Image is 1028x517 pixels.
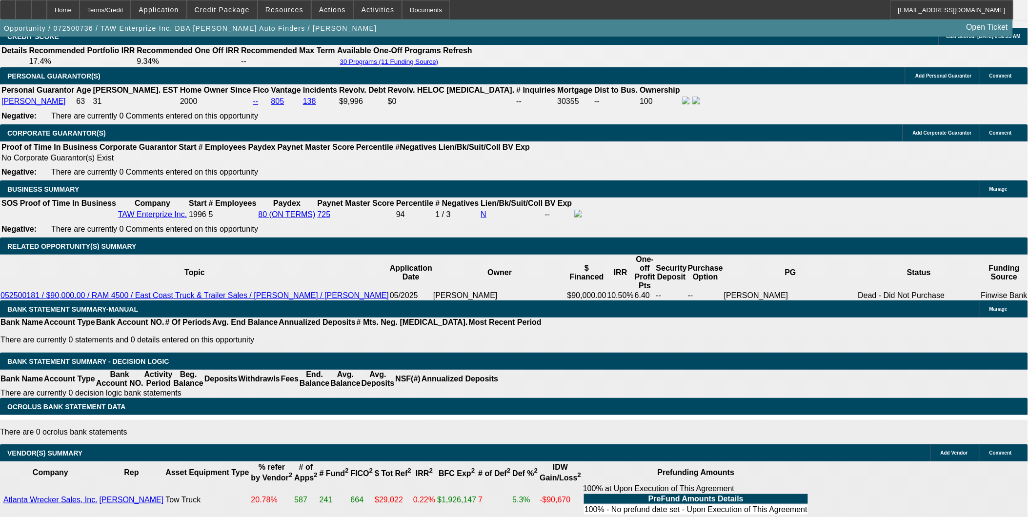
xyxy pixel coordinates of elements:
[1,142,98,152] th: Proof of Time In Business
[319,6,346,14] span: Actions
[544,209,573,220] td: --
[131,0,186,19] button: Application
[136,57,240,66] td: 9.34%
[375,469,411,477] b: $ Tot Ref
[187,0,257,19] button: Credit Package
[989,130,1012,136] span: Comment
[692,97,700,104] img: linkedin-icon.png
[981,255,1028,291] th: Funding Source
[135,199,170,207] b: Company
[395,370,421,388] th: NSF(#)
[319,484,349,516] td: 241
[93,96,179,107] td: 31
[687,255,724,291] th: Purchase Option
[271,86,301,94] b: Vantage
[429,467,433,475] sup: 2
[433,255,567,291] th: Owner
[337,58,442,66] button: 30 Programs (11 Funding Source)
[294,484,318,516] td: 587
[189,199,206,207] b: Start
[43,370,96,388] th: Account Type
[209,199,257,207] b: # Employees
[76,86,91,94] b: Age
[7,358,169,365] span: Bank Statement Summary - Decision Logic
[656,255,687,291] th: Security Deposit
[516,86,555,94] b: # Inquiries
[51,112,258,120] span: There are currently 0 Comments entered on this opportunity
[435,199,479,207] b: # Negatives
[318,199,394,207] b: Paynet Master Score
[248,143,276,151] b: Paydex
[481,199,543,207] b: Lien/Bk/Suit/Coll
[578,472,581,479] sup: 2
[278,318,356,327] th: Annualized Deposits
[648,495,744,503] b: PreFund Amounts Details
[516,96,556,107] td: --
[435,210,479,219] div: 1 / 3
[165,318,212,327] th: # Of Periods
[165,484,249,516] td: Tow Truck
[251,463,293,482] b: % refer by Vendor
[478,469,510,477] b: # of Def
[915,73,972,79] span: Add Personal Guarantor
[204,370,238,388] th: Deposits
[574,210,582,218] img: facebook-icon.png
[139,6,179,14] span: Application
[724,255,858,291] th: PG
[634,291,656,300] td: 6.40
[253,86,269,94] b: Fico
[0,291,389,299] a: 052500181 / $90,000.00 / RAM 4500 / East Coast Truck & Trailer Sales / [PERSON_NAME] / [PERSON_NAME]
[356,318,468,327] th: # Mts. Neg. [MEDICAL_DATA].
[369,467,373,475] sup: 2
[212,318,279,327] th: Avg. End Balance
[179,143,196,151] b: Start
[396,210,433,219] div: 94
[124,468,139,477] b: Rep
[443,46,473,56] th: Refresh
[858,255,981,291] th: Status
[1,225,37,233] b: Negative:
[33,468,68,477] b: Company
[144,370,173,388] th: Activity Period
[303,97,316,105] a: 138
[165,468,249,477] b: Asset Equipment Type
[361,370,395,388] th: Avg. Deposits
[265,6,303,14] span: Resources
[389,291,433,300] td: 05/2025
[989,186,1008,192] span: Manage
[28,57,135,66] td: 17.4%
[180,86,251,94] b: Home Owner Since
[281,370,299,388] th: Fees
[396,143,437,151] b: #Negatives
[658,468,735,477] b: Prefunding Amounts
[259,210,316,219] a: 80 (ON TERMS)
[607,255,634,291] th: IRR
[594,96,639,107] td: --
[339,96,386,107] td: $9,996
[963,19,1012,36] a: Open Ticket
[7,129,106,137] span: CORPORATE GUARANTOR(S)
[408,467,411,475] sup: 2
[512,484,539,516] td: 5.3%
[389,255,433,291] th: Application Date
[374,484,412,516] td: $29,022
[351,469,373,477] b: FICO
[251,484,293,516] td: 20.78%
[7,185,79,193] span: BUSINESS SUMMARY
[337,46,442,56] th: Available One-Off Programs
[3,496,98,504] a: Atlanta Wrecker Sales, Inc.
[0,336,542,344] p: There are currently 0 statements and 0 details entered on this opportunity
[312,0,353,19] button: Actions
[93,86,178,94] b: [PERSON_NAME]. EST
[545,199,572,207] b: BV Exp
[173,370,203,388] th: Beg. Balance
[858,291,981,300] td: Dead - Did Not Purchase
[1,112,37,120] b: Negative:
[1,46,27,56] th: Details
[503,143,530,151] b: BV Exp
[7,403,125,411] span: OCROLUS BANK STATEMENT DATA
[439,469,475,477] b: BFC Exp
[989,450,1012,456] span: Comment
[595,86,638,94] b: Dist to Bus.
[1,97,66,105] a: [PERSON_NAME]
